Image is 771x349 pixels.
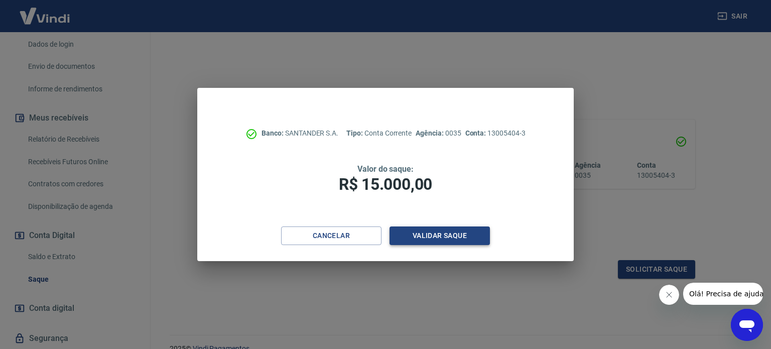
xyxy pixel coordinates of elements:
span: Olá! Precisa de ajuda? [6,7,84,15]
p: 0035 [416,128,461,139]
iframe: Botão para abrir a janela de mensagens [731,309,763,341]
p: SANTANDER S.A. [262,128,338,139]
button: Cancelar [281,226,381,245]
p: 13005404-3 [465,128,526,139]
iframe: Fechar mensagem [659,285,679,305]
span: Tipo: [346,129,364,137]
p: Conta Corrente [346,128,412,139]
span: Banco: [262,129,285,137]
span: Agência: [416,129,445,137]
span: R$ 15.000,00 [339,175,432,194]
iframe: Mensagem da empresa [683,283,763,305]
span: Valor do saque: [357,164,414,174]
button: Validar saque [390,226,490,245]
span: Conta: [465,129,488,137]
